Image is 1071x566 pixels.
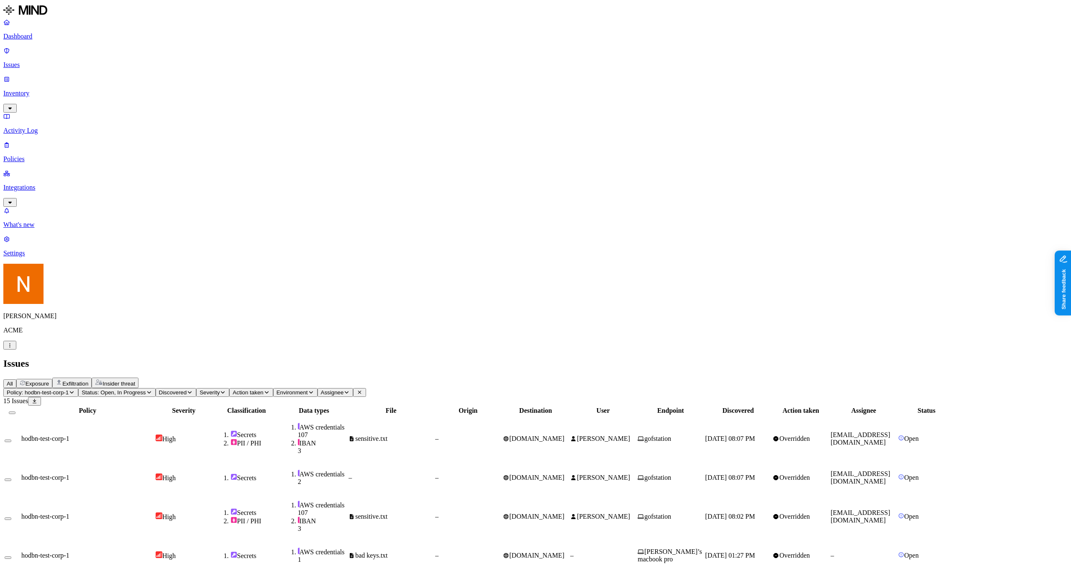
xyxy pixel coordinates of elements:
div: File [348,407,433,414]
p: ACME [3,327,1068,334]
span: [DATE] 08:07 PM [705,474,755,481]
p: Policies [3,155,1068,163]
p: Issues [3,61,1068,69]
div: Status [898,407,955,414]
a: Integrations [3,170,1068,206]
span: Assignee [321,389,344,396]
img: secret-line.svg [298,423,300,430]
span: [PERSON_NAME]’s macbook pro [638,548,702,563]
div: Destination [503,407,569,414]
span: Open [904,513,919,520]
div: Discovered [705,407,771,414]
div: IBAN [298,439,347,447]
p: Integrations [3,184,1068,191]
img: secret-line.svg [298,470,300,476]
span: [DATE] 08:02 PM [705,513,755,520]
div: 107 [298,431,347,439]
span: – [435,513,438,520]
img: status-open.svg [898,552,904,558]
img: secret.svg [231,551,237,558]
div: AWS credentials [298,470,347,478]
div: AWS credentials [298,423,347,431]
img: pii-line.svg [298,439,300,445]
span: [EMAIL_ADDRESS][DOMAIN_NAME] [831,509,890,524]
a: Dashboard [3,18,1068,40]
span: – [831,552,834,559]
div: Data types [281,407,347,414]
span: bad keys.txt [355,552,387,559]
span: Insider threat [102,381,135,387]
img: secret.svg [231,508,237,515]
span: hodbn-test-corp-1 [21,474,69,481]
button: Select row [5,517,11,520]
img: severity-high.svg [156,512,162,519]
span: [PERSON_NAME] [577,513,630,520]
span: High [162,435,176,443]
img: severity-high.svg [156,473,162,480]
div: 1 [298,556,347,563]
div: IBAN [298,517,347,525]
img: pii.svg [231,439,237,445]
img: MIND [3,3,47,17]
span: 15 Issues [3,397,28,404]
span: All [7,381,13,387]
span: Severity [200,389,220,396]
span: – [435,552,438,559]
span: gofstation [644,435,671,442]
div: 107 [298,509,347,517]
span: Overridden [779,474,810,481]
span: sensitive.txt [355,513,387,520]
p: Settings [3,250,1068,257]
a: Issues [3,47,1068,69]
div: Secrets [231,430,279,439]
span: Status: Open, In Progress [82,389,146,396]
div: PII / PHI [231,439,279,447]
div: Secrets [231,508,279,517]
div: 2 [298,478,347,486]
img: Nitai Mishary [3,264,44,304]
span: gofstation [644,474,671,481]
span: – [570,552,574,559]
span: Exposure [26,381,49,387]
div: Secrets [231,473,279,482]
span: hodbn-test-corp-1 [21,435,69,442]
div: 3 [298,525,347,533]
span: Overridden [779,552,810,559]
img: secret.svg [231,430,237,437]
span: [DATE] 08:07 PM [705,435,755,442]
span: gofstation [644,513,671,520]
span: Policy: hodbn-test-corp-1 [7,389,69,396]
div: Assignee [831,407,897,414]
button: Select all [9,412,15,414]
span: [DOMAIN_NAME] [510,435,565,442]
img: secret-line.svg [298,501,300,507]
span: Overridden [779,435,810,442]
img: pii-line.svg [298,517,300,523]
span: [EMAIL_ADDRESS][DOMAIN_NAME] [831,431,890,446]
span: – [435,435,438,442]
button: Select row [5,440,11,442]
span: Action taken [233,389,263,396]
div: Classification [214,407,279,414]
span: Environment [277,389,308,396]
span: – [348,474,352,481]
div: Endpoint [638,407,703,414]
h2: Issues [3,358,1068,369]
img: status-open.svg [898,513,904,519]
div: AWS credentials [298,501,347,509]
p: What's new [3,221,1068,229]
a: Policies [3,141,1068,163]
span: High [162,552,176,559]
span: [DATE] 01:27 PM [705,552,755,559]
div: Origin [435,407,501,414]
div: Secrets [231,551,279,560]
span: Open [904,474,919,481]
span: sensitive.txt [355,435,387,442]
span: [DOMAIN_NAME] [510,552,565,559]
span: – [435,474,438,481]
img: status-open.svg [898,435,904,441]
div: User [570,407,636,414]
img: pii.svg [231,517,237,523]
a: What's new [3,207,1068,229]
div: Policy [21,407,154,414]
